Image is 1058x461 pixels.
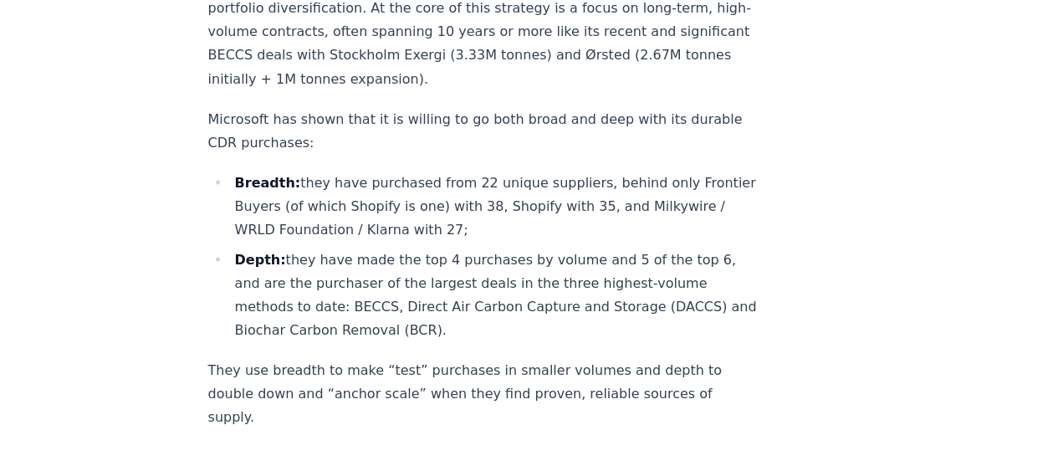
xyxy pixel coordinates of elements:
[208,358,762,428] p: They use breadth to make “test” purchases in smaller volumes and depth to double down and “anchor...
[230,248,762,341] li: they have made the top 4 purchases by volume and 5 of the top 6, and are the purchaser of the lar...
[235,174,301,190] strong: Breadth:
[230,171,762,241] li: they have purchased from 22 unique suppliers, behind only Frontier Buyers (of which Shopify is on...
[208,107,762,154] p: Microsoft has shown that it is willing to go both broad and deep with its durable CDR purchases:
[235,251,286,267] strong: Depth:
